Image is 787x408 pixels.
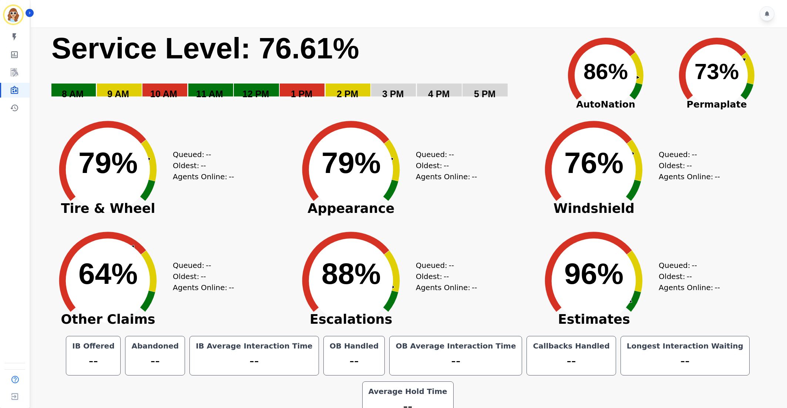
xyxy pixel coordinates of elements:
span: -- [692,260,697,271]
text: 86% [583,59,628,84]
text: 96% [564,257,623,290]
div: Oldest: [173,271,228,282]
div: Queued: [659,260,714,271]
div: Oldest: [173,160,228,171]
text: 1 PM [291,89,312,99]
span: -- [201,271,206,282]
div: Oldest: [659,160,714,171]
text: 79% [78,146,138,179]
div: Queued: [173,149,228,160]
div: Oldest: [416,271,471,282]
text: Service Level: 76.61% [51,32,359,65]
text: 11 AM [196,89,223,99]
span: -- [201,160,206,171]
div: Callbacks Handled [531,341,611,351]
div: -- [394,351,517,371]
div: Abandoned [130,341,180,351]
text: 2 PM [337,89,358,99]
div: Agents Online: [659,171,722,182]
div: Average Hold Time [367,386,449,397]
div: -- [625,351,745,371]
span: -- [472,171,477,182]
text: 9 AM [107,89,129,99]
div: -- [194,351,314,371]
div: -- [531,351,611,371]
text: 8 AM [62,89,84,99]
span: Other Claims [43,316,173,323]
div: Agents Online: [173,171,236,182]
div: IB Average Interaction Time [194,341,314,351]
span: -- [687,160,692,171]
span: -- [687,271,692,282]
div: Queued: [416,260,471,271]
div: Oldest: [659,271,714,282]
span: -- [229,171,234,182]
span: -- [444,271,449,282]
div: Oldest: [416,160,471,171]
span: -- [449,149,454,160]
span: -- [229,282,234,293]
div: Agents Online: [416,282,479,293]
span: AutoNation [550,98,661,112]
span: Estimates [529,316,659,323]
span: -- [472,282,477,293]
text: 76% [564,146,623,179]
div: -- [71,351,116,371]
text: 10 AM [150,89,177,99]
text: 73% [694,59,739,84]
span: -- [692,149,697,160]
div: Agents Online: [173,282,236,293]
div: -- [130,351,180,371]
span: -- [715,282,720,293]
svg: Service Level: 0% [51,30,545,110]
span: Windshield [529,205,659,212]
div: Agents Online: [659,282,722,293]
text: 3 PM [382,89,404,99]
span: -- [715,171,720,182]
text: 79% [322,146,381,179]
span: Permaplate [661,98,772,112]
span: Appearance [286,205,416,212]
text: 64% [78,257,138,290]
div: Queued: [416,149,471,160]
div: OB Average Interaction Time [394,341,517,351]
div: Queued: [173,260,228,271]
text: 88% [322,257,381,290]
span: Escalations [286,316,416,323]
div: -- [328,351,380,371]
div: Agents Online: [416,171,479,182]
span: -- [206,149,211,160]
text: 12 PM [242,89,269,99]
div: OB Handled [328,341,380,351]
div: Longest Interaction Waiting [625,341,745,351]
span: -- [206,260,211,271]
text: 5 PM [474,89,495,99]
span: -- [449,260,454,271]
text: 4 PM [428,89,450,99]
div: IB Offered [71,341,116,351]
span: -- [444,160,449,171]
img: Bordered avatar [4,6,22,24]
span: Tire & Wheel [43,205,173,212]
div: Queued: [659,149,714,160]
